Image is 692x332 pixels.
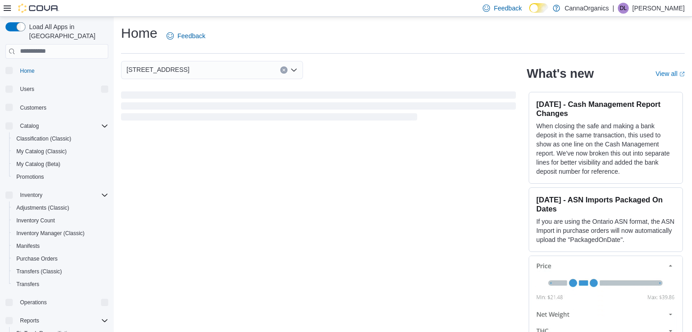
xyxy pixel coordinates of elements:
h3: [DATE] - Cash Management Report Changes [536,100,675,118]
p: If you are using the Ontario ASN format, the ASN Import in purchase orders will now automatically... [536,217,675,244]
span: Loading [121,93,516,122]
a: Manifests [13,241,43,252]
span: Purchase Orders [16,255,58,262]
span: Purchase Orders [13,253,108,264]
div: Debra Lambert [618,3,629,14]
button: Inventory [2,189,112,201]
span: Classification (Classic) [13,133,108,144]
a: My Catalog (Classic) [13,146,71,157]
span: Adjustments (Classic) [16,204,69,211]
span: Inventory [20,191,42,199]
a: Transfers [13,279,43,290]
button: Inventory Count [9,214,112,227]
a: Home [16,65,38,76]
a: Adjustments (Classic) [13,202,73,213]
button: Inventory Manager (Classic) [9,227,112,240]
span: Operations [16,297,108,308]
a: My Catalog (Beta) [13,159,64,170]
button: Operations [16,297,51,308]
button: Classification (Classic) [9,132,112,145]
a: Classification (Classic) [13,133,75,144]
button: Catalog [16,121,42,131]
span: Feedback [177,31,205,40]
button: Manifests [9,240,112,252]
button: Open list of options [290,66,298,74]
span: Inventory Count [13,215,108,226]
a: Purchase Orders [13,253,61,264]
span: DL [620,3,626,14]
button: Operations [2,296,112,309]
span: Inventory [16,190,108,201]
button: Purchase Orders [9,252,112,265]
button: Transfers (Classic) [9,265,112,278]
span: Customers [16,102,108,113]
p: | [612,3,614,14]
button: My Catalog (Beta) [9,158,112,171]
span: Transfers (Classic) [16,268,62,275]
button: Inventory [16,190,46,201]
span: Load All Apps in [GEOGRAPHIC_DATA] [25,22,108,40]
button: Transfers [9,278,112,291]
span: Feedback [494,4,521,13]
button: Adjustments (Classic) [9,201,112,214]
button: Customers [2,101,112,114]
button: Home [2,64,112,77]
span: Home [20,67,35,75]
span: Catalog [20,122,39,130]
a: Promotions [13,171,48,182]
button: Users [2,83,112,96]
img: Cova [18,4,59,13]
a: Transfers (Classic) [13,266,66,277]
span: Customers [20,104,46,111]
span: My Catalog (Classic) [16,148,67,155]
span: Transfers (Classic) [13,266,108,277]
span: Manifests [16,242,40,250]
button: Users [16,84,38,95]
span: Transfers [16,281,39,288]
svg: External link [679,71,685,77]
a: Inventory Count [13,215,59,226]
span: Users [16,84,108,95]
span: Inventory Count [16,217,55,224]
a: View allExternal link [656,70,685,77]
a: Customers [16,102,50,113]
span: Reports [16,315,108,326]
span: Catalog [16,121,108,131]
span: Operations [20,299,47,306]
span: Transfers [13,279,108,290]
span: Reports [20,317,39,324]
span: My Catalog (Classic) [13,146,108,157]
span: Users [20,86,34,93]
button: Reports [16,315,43,326]
span: My Catalog (Beta) [16,161,61,168]
span: My Catalog (Beta) [13,159,108,170]
span: Inventory Manager (Classic) [13,228,108,239]
p: When closing the safe and making a bank deposit in the same transaction, this used to show as one... [536,121,675,176]
span: Promotions [13,171,108,182]
h3: [DATE] - ASN Imports Packaged On Dates [536,195,675,213]
span: Classification (Classic) [16,135,71,142]
button: Catalog [2,120,112,132]
button: Clear input [280,66,288,74]
button: My Catalog (Classic) [9,145,112,158]
button: Promotions [9,171,112,183]
input: Dark Mode [529,3,548,13]
p: [PERSON_NAME] [632,3,685,14]
span: Home [16,65,108,76]
a: Inventory Manager (Classic) [13,228,88,239]
button: Reports [2,314,112,327]
span: Inventory Manager (Classic) [16,230,85,237]
p: CannaOrganics [565,3,609,14]
h1: Home [121,24,157,42]
h2: What's new [527,66,594,81]
span: Adjustments (Classic) [13,202,108,213]
a: Feedback [163,27,209,45]
span: Manifests [13,241,108,252]
span: [STREET_ADDRESS] [126,64,189,75]
span: Promotions [16,173,44,181]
